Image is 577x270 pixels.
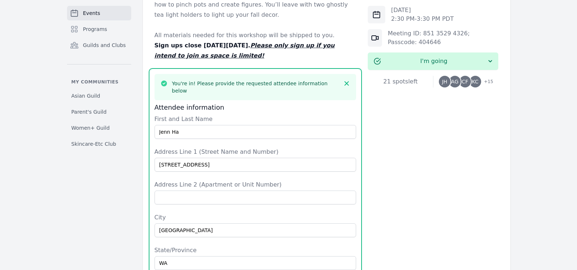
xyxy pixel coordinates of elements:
[472,79,479,84] span: KC
[172,80,339,94] h3: You're in! Please provide the requested attendee information below
[67,137,131,150] a: Skincare-Etc Club
[83,9,100,17] span: Events
[67,6,131,20] a: Events
[67,79,131,85] p: My communities
[442,79,447,84] span: JH
[368,77,433,86] div: 21 spots left
[381,57,487,66] span: I'm going
[155,103,356,112] h3: Attendee information
[391,15,454,23] p: 2:30 PM - 3:30 PM PDT
[155,180,356,189] label: Address Line 2 (Apartment or Unit Number)
[67,121,131,134] a: Women+ Guild
[67,6,131,150] nav: Sidebar
[388,30,470,46] a: Meeting ID: 851 3529 4326; Passcode: 404646
[71,124,110,132] span: Women+ Guild
[462,79,468,84] span: CF
[155,30,356,40] p: All materials needed for this workshop will be shipped to you.
[155,148,356,156] label: Address Line 1 (Street Name and Number)
[480,77,493,87] span: + 15
[155,42,335,59] u: Please only sign up if you intend to join as space is limited!
[155,42,335,59] strong: Sign ups close [DATE][DATE].
[71,92,100,99] span: Asian Guild
[155,115,356,124] label: First and Last Name
[67,89,131,102] a: Asian Guild
[368,52,498,70] button: I'm going
[71,108,107,116] span: Parent's Guild
[83,26,107,33] span: Programs
[67,38,131,52] a: Guilds and Clubs
[67,22,131,36] a: Programs
[391,6,454,15] p: [DATE]
[451,79,459,84] span: AG
[155,213,356,222] label: City
[155,246,356,255] label: State/Province
[71,140,116,148] span: Skincare-Etc Club
[83,42,126,49] span: Guilds and Clubs
[67,105,131,118] a: Parent's Guild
